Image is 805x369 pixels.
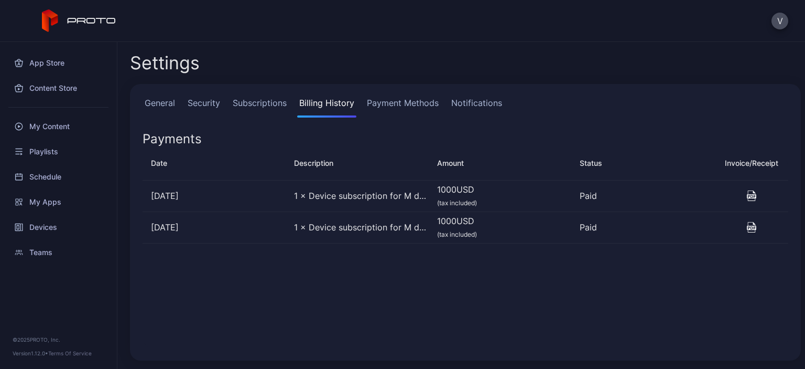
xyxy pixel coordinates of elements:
a: Terms Of Service [48,350,92,356]
a: My Apps [6,189,111,215]
div: Invoice/Receipt [723,157,788,170]
a: Teams [6,240,111,265]
div: 1 × Device subscription for M device type (at $1,000.00 / year) [294,221,429,234]
div: Amount [437,157,572,170]
div: © 2025 PROTO, Inc. [13,335,104,344]
div: [DATE] [143,189,286,202]
a: Playlists [6,139,111,164]
div: Date [143,157,286,170]
div: 1000 USD [437,215,572,240]
div: Paid [580,221,714,234]
div: [DATE] [143,221,286,234]
div: 1000 USD [437,183,572,208]
a: Subscriptions [231,97,289,118]
div: 1 × Device subscription for M device type (at $1,000.00 / year) [294,189,429,202]
a: My Content [6,114,111,139]
a: General [143,97,177,118]
button: V [771,13,788,29]
div: Payments [143,133,202,145]
div: Paid [580,189,714,202]
span: (tax included) [437,230,477,238]
a: Notifications [449,97,504,118]
a: Security [186,97,222,118]
div: Status [580,157,714,170]
div: Description [294,157,429,170]
a: Devices [6,215,111,240]
a: Content Store [6,76,111,101]
a: Schedule [6,164,111,189]
span: Version 1.12.0 • [13,350,48,356]
span: (tax included) [437,199,477,207]
h2: Settings [130,54,200,72]
a: Payment Methods [365,97,441,118]
a: App Store [6,50,111,76]
a: Billing History [297,97,356,118]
